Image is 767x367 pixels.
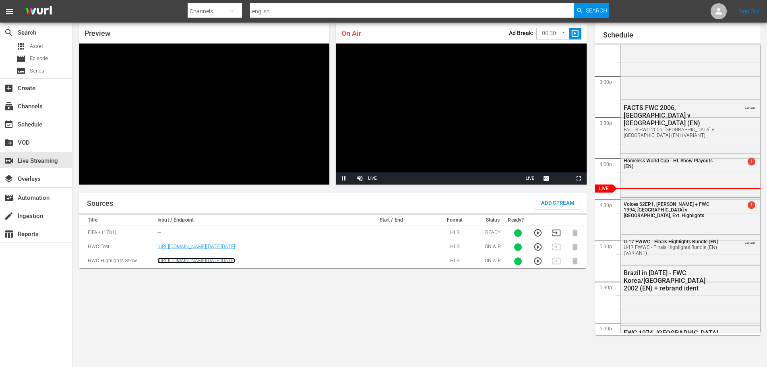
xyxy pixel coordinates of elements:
[745,238,755,245] span: VARIANT
[535,197,581,209] button: Add Stream
[748,201,755,209] span: 1
[505,215,531,226] th: Ready?
[4,138,14,147] span: VOD
[5,6,14,16] span: menu
[533,243,542,251] button: Preview Stream
[155,215,353,226] th: Input / Endpoint
[624,201,709,218] span: Voices S2EP1, [PERSON_NAME] + FWC 1994, [GEOGRAPHIC_DATA] v [GEOGRAPHIC_DATA], Ext. Highlights
[574,3,609,18] button: Search
[509,30,533,36] p: Ad Break:
[603,31,761,39] h1: Schedule
[30,54,48,62] span: Episode
[624,245,721,256] div: U-17 FWWC - Finals Highlights Bundle (EN) (VARIANT)
[552,228,561,237] button: Transition
[533,228,542,237] button: Preview Stream
[538,172,554,185] button: Captions
[157,244,235,249] a: [URL][DOMAIN_NAME][DATE][DATE]
[368,172,377,185] div: LIVE
[79,254,155,268] td: HWC Highlights Show
[4,83,14,93] span: Create
[353,215,429,226] th: Start / End
[522,172,538,185] button: Seek to live, currently playing live
[79,44,329,185] div: Video Player
[85,29,110,37] span: Preview
[30,42,43,50] span: Asset
[624,127,721,138] div: FACTS FWC 2006, [GEOGRAPHIC_DATA] v [GEOGRAPHIC_DATA] (EN) (VARIANT)
[624,269,721,292] div: Brazil in [DATE] - FWC Korea/[GEOGRAPHIC_DATA] 2002 (EN) + rebrand ident
[4,28,14,37] span: Search
[4,156,14,166] span: Live Streaming
[87,199,113,207] h1: Sources
[79,215,155,226] th: Title
[16,41,26,51] span: Asset
[586,3,607,18] span: Search
[541,199,575,208] span: Add Stream
[30,67,44,75] span: Series
[429,240,480,254] td: HLS
[624,104,721,127] div: FACTS FWC 2006, [GEOGRAPHIC_DATA] v [GEOGRAPHIC_DATA] (EN)
[480,215,505,226] th: Status
[554,172,571,185] button: Picture-in-Picture
[4,229,14,239] span: Reports
[4,193,14,203] span: Automation
[79,240,155,254] td: HWC Test
[745,103,755,110] span: VARIANT
[16,54,26,64] span: Episode
[157,258,235,263] a: [URL][DOMAIN_NAME][DATE][DATE]
[624,329,721,344] div: FWC 1974, [GEOGRAPHIC_DATA] v [GEOGRAPHIC_DATA] (EN)
[155,226,353,240] td: ---
[571,172,587,185] button: Fullscreen
[429,254,480,268] td: HLS
[480,254,505,268] td: ON AIR
[480,226,505,240] td: READY
[480,240,505,254] td: ON AIR
[526,176,535,180] span: LIVE
[341,29,361,37] span: On Air
[624,239,718,245] span: U-17 FWWC - Finals Highlights Bundle (EN)
[4,120,14,129] span: Schedule
[536,26,569,41] div: 00:30
[748,158,755,166] span: 1
[4,211,14,221] span: Ingestion
[79,226,155,240] td: FIFA+ (1781)
[738,8,759,15] a: Sign Out
[4,174,14,184] span: Overlays
[4,102,14,111] span: Channels
[429,215,480,226] th: Format
[571,29,580,38] span: slideshow_sharp
[429,226,480,240] td: HLS
[352,172,368,185] button: Unmute
[533,257,542,265] button: Preview Stream
[336,44,586,185] div: Video Player
[624,158,713,169] span: Homeless World Cup - HL Show Playouts (EN)
[336,172,352,185] button: Pause
[16,66,26,76] span: Series
[19,2,58,21] img: ans4CAIJ8jUAAAAAAAAAAAAAAAAAAAAAAAAgQb4GAAAAAAAAAAAAAAAAAAAAAAAAJMjXAAAAAAAAAAAAAAAAAAAAAAAAgAT5G...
